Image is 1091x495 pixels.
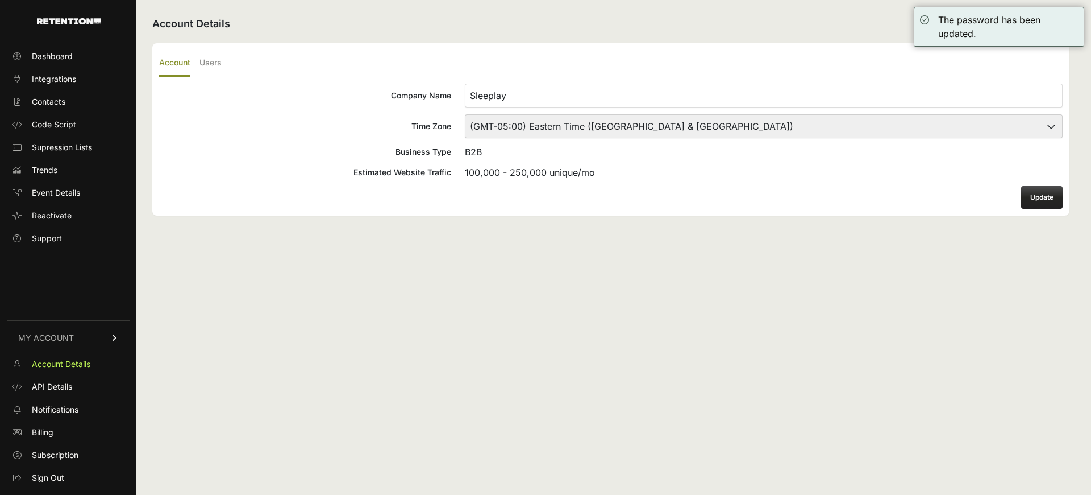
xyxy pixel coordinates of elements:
[159,167,451,178] div: Estimated Website Traffic
[465,145,1063,159] div: B2B
[465,84,1063,108] input: Company Name
[7,320,130,355] a: MY ACCOUNT
[7,401,130,419] a: Notifications
[199,50,222,77] label: Users
[18,332,74,344] span: MY ACCOUNT
[465,114,1063,138] select: Time Zone
[7,138,130,156] a: Supression Lists
[7,161,130,179] a: Trends
[32,73,76,85] span: Integrations
[159,146,451,158] div: Business Type
[32,404,78,415] span: Notifications
[32,187,80,199] span: Event Details
[32,358,90,370] span: Account Details
[7,469,130,487] a: Sign Out
[7,93,130,111] a: Contacts
[32,427,53,438] span: Billing
[7,70,130,88] a: Integrations
[7,184,130,202] a: Event Details
[7,423,130,442] a: Billing
[32,210,72,221] span: Reactivate
[37,18,101,24] img: Retention.com
[7,229,130,247] a: Support
[7,207,130,225] a: Reactivate
[152,16,1069,32] h2: Account Details
[938,13,1078,40] div: The password has been updated.
[7,446,130,464] a: Subscription
[159,121,451,132] div: Time Zone
[465,166,1063,179] div: 100,000 - 250,000 unique/mo
[7,115,130,134] a: Code Script
[32,51,73,62] span: Dashboard
[159,50,190,77] label: Account
[32,381,72,393] span: API Details
[32,96,65,108] span: Contacts
[32,472,64,484] span: Sign Out
[32,164,57,176] span: Trends
[32,142,92,153] span: Supression Lists
[7,378,130,396] a: API Details
[1021,186,1063,209] button: Update
[7,47,130,65] a: Dashboard
[7,355,130,373] a: Account Details
[32,119,76,130] span: Code Script
[32,449,78,461] span: Subscription
[159,90,451,101] div: Company Name
[32,233,62,244] span: Support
